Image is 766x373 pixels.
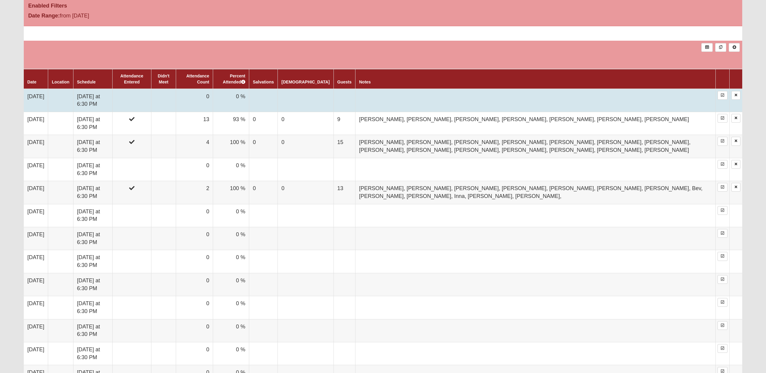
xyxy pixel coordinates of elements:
td: [DATE] at 6:30 PM [73,181,112,204]
td: 0 [249,135,278,158]
td: 0 [176,204,213,227]
td: 0 % [213,273,249,296]
a: Delete [731,183,740,192]
a: Location [52,80,69,84]
a: Delete [731,91,740,100]
td: [DATE] at 6:30 PM [73,135,112,158]
a: Enter Attendance [718,114,727,123]
a: Schedule [77,80,96,84]
td: 0 [176,342,213,365]
td: [DATE] at 6:30 PM [73,250,112,273]
td: 0 [176,250,213,273]
a: Alt+N [729,43,740,52]
a: Merge Records into Merge Template [715,43,726,52]
td: 2 [176,181,213,204]
td: 0 % [213,319,249,342]
a: Delete [731,160,740,169]
a: Enter Attendance [718,275,727,284]
a: Date [27,80,36,84]
a: Enter Attendance [718,344,727,353]
th: Salvations [249,69,278,89]
a: Attendance Count [186,74,209,84]
td: [DATE] [24,89,48,112]
td: [DATE] [24,250,48,273]
h4: Enabled Filters [28,3,738,9]
th: [DEMOGRAPHIC_DATA] [278,69,333,89]
td: [DATE] [24,296,48,319]
td: [DATE] [24,273,48,296]
th: Guests [333,69,355,89]
a: Attendance Entered [120,74,143,84]
td: 4 [176,135,213,158]
td: 9 [333,112,355,135]
td: [PERSON_NAME], [PERSON_NAME], [PERSON_NAME], [PERSON_NAME], [PERSON_NAME], [PERSON_NAME], [PERSON... [355,112,715,135]
td: 0 [176,89,213,112]
td: [DATE] at 6:30 PM [73,319,112,342]
td: [DATE] [24,112,48,135]
td: 13 [333,181,355,204]
td: 0 [278,112,333,135]
td: 0 [249,112,278,135]
td: [DATE] [24,204,48,227]
a: Didn't Meet [158,74,169,84]
td: [DATE] at 6:30 PM [73,204,112,227]
a: Enter Attendance [718,252,727,261]
td: 0 [249,181,278,204]
td: 0 % [213,158,249,181]
a: Enter Attendance [718,206,727,215]
a: Enter Attendance [718,137,727,146]
td: [DATE] [24,158,48,181]
td: [DATE] at 6:30 PM [73,296,112,319]
label: Date Range: [28,12,60,20]
td: [DATE] at 6:30 PM [73,273,112,296]
td: 0 % [213,250,249,273]
td: [DATE] at 6:30 PM [73,89,112,112]
td: 93 % [213,112,249,135]
td: 15 [333,135,355,158]
td: 0 % [213,296,249,319]
td: 0 [278,181,333,204]
td: 0 % [213,89,249,112]
div: from [DATE] [24,12,263,21]
td: 100 % [213,181,249,204]
td: 0 [176,273,213,296]
td: 0 [278,135,333,158]
td: [DATE] at 6:30 PM [73,342,112,365]
a: Percent Attended [223,74,245,84]
a: Enter Attendance [718,229,727,238]
td: 100 % [213,135,249,158]
a: Enter Attendance [718,321,727,330]
td: [PERSON_NAME], [PERSON_NAME], [PERSON_NAME], [PERSON_NAME], [PERSON_NAME], [PERSON_NAME], [PERSON... [355,135,715,158]
td: [PERSON_NAME], [PERSON_NAME], [PERSON_NAME], [PERSON_NAME], [PERSON_NAME], [PERSON_NAME], [PERSON... [355,181,715,204]
td: 0 [176,319,213,342]
a: Delete [731,137,740,146]
a: Enter Attendance [718,183,727,192]
a: Enter Attendance [718,91,727,100]
a: Enter Attendance [718,160,727,169]
td: [DATE] at 6:30 PM [73,112,112,135]
a: Notes [359,80,371,84]
td: [DATE] at 6:30 PM [73,227,112,250]
td: [DATE] at 6:30 PM [73,158,112,181]
td: 13 [176,112,213,135]
td: 0 % [213,204,249,227]
a: Delete [731,114,740,123]
td: [DATE] [24,135,48,158]
td: 0 [176,158,213,181]
td: [DATE] [24,181,48,204]
td: 0 % [213,342,249,365]
td: 0 [176,227,213,250]
td: [DATE] [24,342,48,365]
a: Export to Excel [701,43,712,52]
td: 0 [176,296,213,319]
td: [DATE] [24,227,48,250]
td: 0 % [213,227,249,250]
a: Enter Attendance [718,298,727,307]
td: [DATE] [24,319,48,342]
